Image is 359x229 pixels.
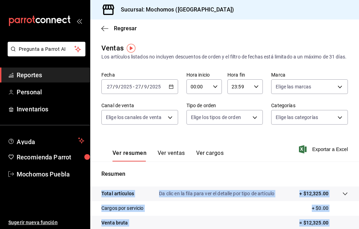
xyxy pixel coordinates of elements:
[19,46,75,53] span: Pregunta a Parrot AI
[101,43,124,53] div: Ventas
[196,150,224,161] button: Ver cargos
[17,153,71,161] font: Recomienda Parrot
[191,114,241,121] span: Elige los tipos de orden
[112,150,224,161] div: Pestañas de navegación
[101,205,144,212] p: Cargos por servicio
[312,147,348,152] font: Exportar a Excel
[186,72,222,77] label: Hora inicio
[17,105,48,113] font: Inventarios
[300,145,348,153] button: Exportar a Excel
[312,205,348,212] p: + $0.00
[17,71,42,79] font: Reportes
[186,103,263,108] label: Tipo de orden
[118,84,120,89] span: /
[112,150,147,157] font: Ver resumen
[101,25,137,32] button: Regresar
[127,44,135,53] img: Marcador de información sobre herramientas
[114,25,137,32] span: Regresar
[17,88,42,96] font: Personal
[76,18,82,24] button: open_drawer_menu
[135,84,141,89] input: --
[8,220,58,225] font: Sugerir nueva función
[271,103,348,108] label: Categorías
[120,84,132,89] input: ----
[276,83,311,90] span: Elige las marcas
[101,219,128,227] p: Venta bruta
[271,72,348,77] label: Marca
[17,171,70,178] font: Mochomos Puebla
[8,42,85,56] button: Pregunta a Parrot AI
[101,103,178,108] label: Canal de venta
[5,50,85,58] a: Pregunta a Parrot AI
[101,190,134,197] p: Total artículos
[276,114,318,121] span: Elige las categorías
[115,84,118,89] input: --
[144,84,147,89] input: --
[107,84,113,89] input: --
[299,219,348,227] p: = $12,325.00
[17,136,75,145] span: Ayuda
[141,84,143,89] span: /
[115,6,234,14] h3: Sucursal: Mochomos ([GEOGRAPHIC_DATA])
[299,190,328,197] p: + $12,325.00
[159,190,274,197] p: Da clic en la fila para ver el detalle por tipo de artículo
[149,84,161,89] input: ----
[113,84,115,89] span: /
[106,114,161,121] span: Elige los canales de venta
[101,170,348,178] p: Resumen
[158,150,185,161] button: Ver ventas
[133,84,134,89] span: -
[101,72,178,77] label: Fecha
[101,53,348,61] div: Los artículos listados no incluyen descuentos de orden y el filtro de fechas está limitado a un m...
[227,72,263,77] label: Hora fin
[147,84,149,89] span: /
